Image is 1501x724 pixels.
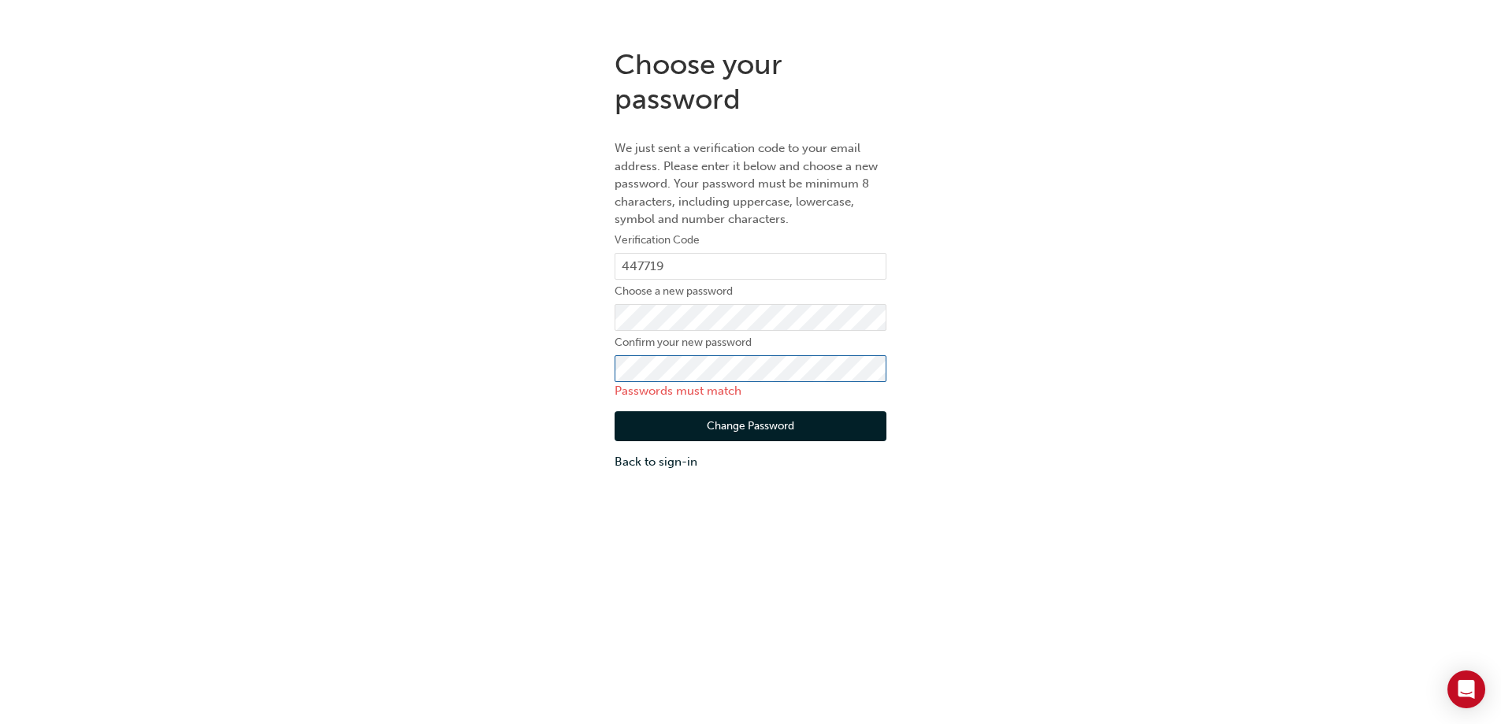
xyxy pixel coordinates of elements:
[615,231,886,250] label: Verification Code
[615,253,886,280] input: e.g. 123456
[615,411,886,441] button: Change Password
[615,382,886,400] p: Passwords must match
[615,282,886,301] label: Choose a new password
[615,139,886,228] p: We just sent a verification code to your email address. Please enter it below and choose a new pa...
[615,333,886,352] label: Confirm your new password
[615,47,886,116] h1: Choose your password
[1447,670,1485,708] div: Open Intercom Messenger
[615,453,886,471] a: Back to sign-in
